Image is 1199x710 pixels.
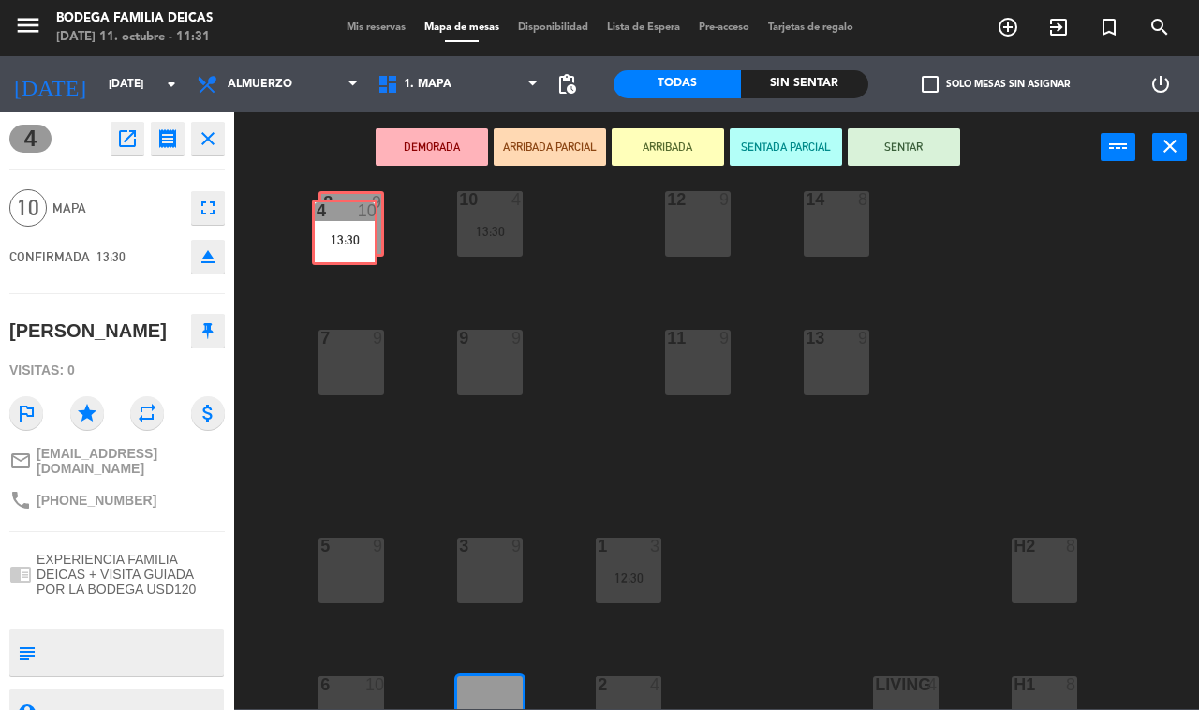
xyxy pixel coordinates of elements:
i: receipt [156,127,179,150]
button: SENTADA PARCIAL [730,128,842,166]
i: star [70,396,104,430]
span: Lista de Espera [598,22,689,33]
span: check_box_outline_blank [922,76,939,93]
i: eject [197,245,219,268]
div: 9 [719,330,731,347]
span: CONFIRMADA [9,249,90,264]
button: SENTAR [848,128,960,166]
div: 12:30 [596,571,661,584]
div: 7 [320,330,321,347]
i: turned_in_not [1098,16,1120,38]
div: 9 [511,538,523,555]
span: Tarjetas de regalo [759,22,863,33]
div: 14 [806,191,807,208]
div: 9 [858,330,869,347]
div: 6 [320,676,321,693]
i: add_circle_outline [997,16,1019,38]
span: 1. Mapa [404,78,451,91]
div: 9 [373,538,384,555]
div: 4 [650,676,661,693]
button: eject [191,240,225,274]
div: 9 [719,191,731,208]
i: power_settings_new [1149,73,1172,96]
button: DEMORADA [376,128,488,166]
i: mail_outline [9,450,32,472]
button: menu [14,11,42,46]
i: phone [9,489,32,511]
div: living [875,676,876,693]
i: exit_to_app [1047,16,1070,38]
div: 13 [806,330,807,347]
span: pending_actions [555,73,578,96]
div: 10 [459,191,460,208]
button: ARRIBADA [612,128,724,166]
span: Mapa de mesas [415,22,509,33]
div: 9 [459,330,460,347]
i: open_in_new [116,127,139,150]
i: close [197,127,219,150]
div: [PERSON_NAME] [9,316,167,347]
span: [EMAIL_ADDRESS][DOMAIN_NAME] [37,446,225,476]
i: subject [16,643,37,663]
span: EXPERIENCIA FAMILIA DEICAS + VISITA GUIADA POR LA BODEGA USD120 [37,552,225,597]
i: attach_money [191,396,225,430]
div: 4 [511,191,523,208]
div: 3 [650,538,661,555]
div: 12 [667,191,668,208]
div: Visitas: 0 [9,354,225,387]
span: Mis reservas [337,22,415,33]
span: Disponibilidad [509,22,598,33]
i: search [1148,16,1171,38]
button: power_input [1101,133,1135,161]
span: Pre-acceso [689,22,759,33]
div: 8 [1066,538,1077,555]
label: Solo mesas sin asignar [922,76,1070,93]
div: 9 [511,330,523,347]
span: Mapa [52,198,182,219]
div: 5 [320,538,321,555]
div: [DATE] 11. octubre - 11:31 [56,28,213,47]
span: [PHONE_NUMBER] [37,493,156,508]
i: outlined_flag [9,396,43,430]
i: chrome_reader_mode [9,563,32,585]
button: open_in_new [111,122,144,155]
div: 10 [365,676,384,693]
button: close [191,122,225,155]
span: Almuerzo [228,78,292,91]
i: power_input [1107,135,1130,157]
span: 10 [9,189,47,227]
div: 8 [858,191,869,208]
div: Sin sentar [741,70,868,98]
div: 2 [598,676,599,693]
div: 8 [1066,676,1077,693]
button: close [1152,133,1187,161]
button: ARRIBADA PARCIAL [494,128,606,166]
div: 9 [373,330,384,347]
div: 3 [459,538,460,555]
div: 1 [598,538,599,555]
i: fullscreen [197,197,219,219]
div: 4 [927,676,939,693]
a: mail_outline[EMAIL_ADDRESS][DOMAIN_NAME] [9,446,225,476]
div: Todas [614,70,741,98]
i: repeat [130,396,164,430]
div: h1 [1014,676,1014,693]
div: Bodega Familia Deicas [56,9,213,28]
i: close [1159,135,1181,157]
i: arrow_drop_down [160,73,183,96]
div: 11 [667,330,668,347]
button: receipt [151,122,185,155]
span: 13:30 [96,249,126,264]
div: h2 [1014,538,1014,555]
span: 4 [9,125,52,153]
i: menu [14,11,42,39]
div: 9 [372,194,381,211]
div: 13:30 [457,225,523,238]
button: fullscreen [191,191,225,225]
